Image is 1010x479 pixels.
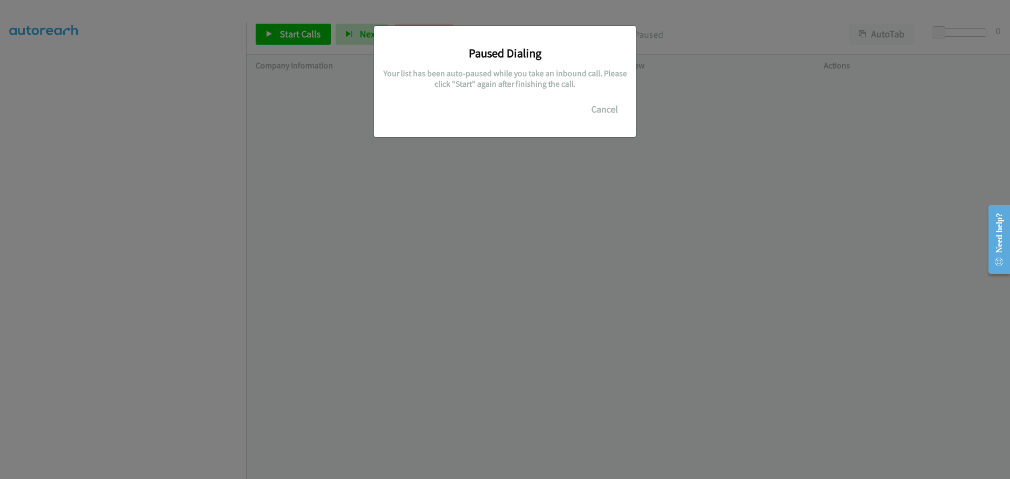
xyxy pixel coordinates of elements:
[581,99,628,120] button: Cancel
[382,68,628,89] h5: Your list has been auto-paused while you take an inbound call. Please click "Start" again after f...
[979,198,1010,281] iframe: Resource Center
[382,46,628,60] h3: Paused Dialing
